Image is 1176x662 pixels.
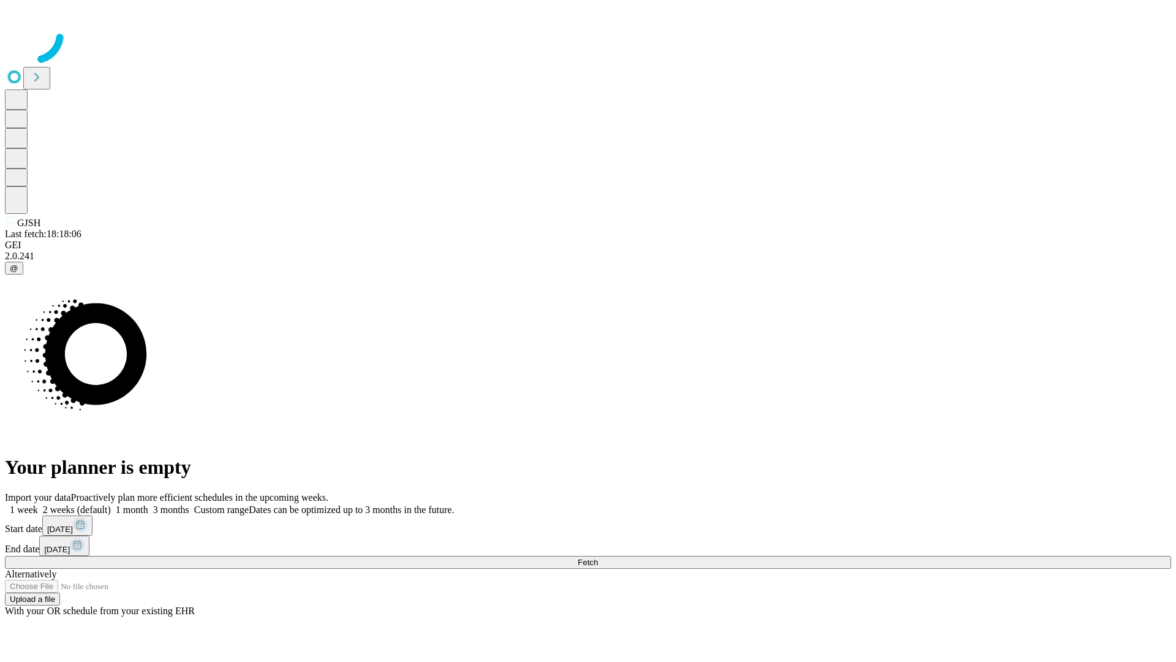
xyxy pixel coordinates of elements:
[5,556,1171,569] button: Fetch
[116,504,148,515] span: 1 month
[194,504,249,515] span: Custom range
[5,536,1171,556] div: End date
[71,492,328,503] span: Proactively plan more efficient schedules in the upcoming weeks.
[5,251,1171,262] div: 2.0.241
[5,240,1171,251] div: GEI
[17,218,40,228] span: GJSH
[39,536,89,556] button: [DATE]
[5,569,56,579] span: Alternatively
[43,504,111,515] span: 2 weeks (default)
[153,504,189,515] span: 3 months
[44,545,70,554] span: [DATE]
[5,593,60,606] button: Upload a file
[10,504,38,515] span: 1 week
[5,262,23,275] button: @
[5,606,195,616] span: With your OR schedule from your existing EHR
[10,264,18,273] span: @
[5,492,71,503] span: Import your data
[5,516,1171,536] div: Start date
[578,558,598,567] span: Fetch
[5,229,81,239] span: Last fetch: 18:18:06
[249,504,454,515] span: Dates can be optimized up to 3 months in the future.
[47,525,73,534] span: [DATE]
[5,456,1171,479] h1: Your planner is empty
[42,516,92,536] button: [DATE]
